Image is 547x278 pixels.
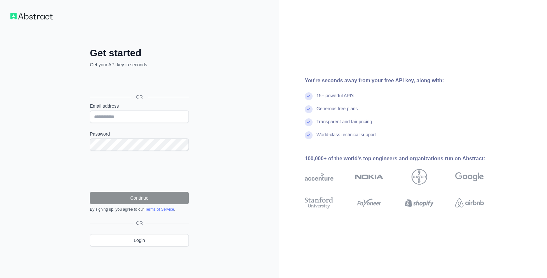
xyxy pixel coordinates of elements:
img: check mark [305,118,313,126]
div: Generous free plans [316,105,358,118]
button: Continue [90,192,189,204]
div: World-class technical support [316,131,376,144]
img: airbnb [455,196,484,210]
h2: Get started [90,47,189,59]
div: 15+ powerful API's [316,92,354,105]
img: bayer [412,169,427,185]
span: OR [133,220,146,226]
img: Workflow [10,13,53,20]
img: check mark [305,92,313,100]
div: By signing up, you agree to our . [90,207,189,212]
img: stanford university [305,196,333,210]
img: check mark [305,131,313,139]
p: Get your API key in seconds [90,61,189,68]
img: accenture [305,169,333,185]
div: Transparent and fair pricing [316,118,372,131]
img: google [455,169,484,185]
div: You're seconds away from your free API key, along with: [305,77,505,85]
img: check mark [305,105,313,113]
a: Terms of Service [145,207,174,212]
span: OR [131,94,148,100]
a: Login [90,234,189,246]
img: payoneer [355,196,384,210]
div: 100,000+ of the world's top engineers and organizations run on Abstract: [305,155,505,163]
label: Password [90,131,189,137]
img: nokia [355,169,384,185]
iframe: Tombol Login dengan Google [87,75,191,89]
iframe: reCAPTCHA [90,159,189,184]
label: Email address [90,103,189,109]
img: shopify [405,196,434,210]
